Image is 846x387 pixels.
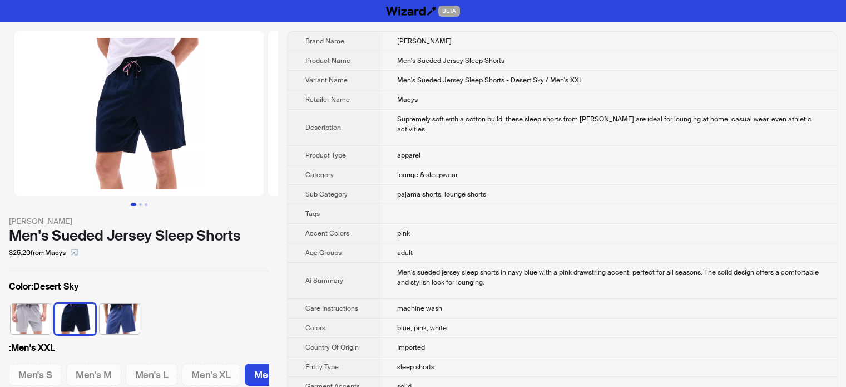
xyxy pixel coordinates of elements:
[254,369,299,381] span: Men's XXL
[305,170,334,179] span: Category
[305,229,349,238] span: Accent Colors
[9,215,269,227] div: [PERSON_NAME]
[397,95,418,104] span: Macys
[305,56,350,65] span: Product Name
[397,170,458,179] span: lounge & sleepwear
[397,114,819,134] div: Supremely soft with a cotton build, these sleep shorts from Tommy Hilfiger are ideal for lounging...
[305,123,341,132] span: Description
[9,281,33,292] span: Color :
[397,190,486,199] span: pajama shorts, lounge shorts
[131,203,136,206] button: Go to slide 1
[11,304,51,334] img: Grey Heather
[100,304,140,334] img: Bank Blue
[305,276,343,285] span: Ai Summary
[305,304,358,313] span: Care Instructions
[135,369,169,381] span: Men's L
[11,303,51,333] label: available
[397,324,447,332] span: blue, pink, white
[397,304,442,313] span: machine wash
[66,364,121,386] label: unavailable
[305,324,325,332] span: Colors
[305,95,350,104] span: Retailer Name
[305,343,359,352] span: Country Of Origin
[397,37,452,46] span: [PERSON_NAME]
[55,303,95,333] label: available
[305,248,342,257] span: Age Groups
[14,31,264,196] img: Men's Sueded Jersey Sleep Shorts Men's Sueded Jersey Sleep Shorts - Desert Sky / Men's XXL image 1
[305,37,344,46] span: Brand Name
[9,244,269,262] div: $25.20 from Macys
[139,203,142,206] button: Go to slide 2
[145,203,147,206] button: Go to slide 3
[397,362,434,371] span: sleep shorts
[305,362,339,371] span: Entity Type
[397,56,504,65] span: Men's Sueded Jersey Sleep Shorts
[397,76,583,85] span: Men's Sueded Jersey Sleep Shorts - Desert Sky / Men's XXL
[126,364,178,386] label: unavailable
[438,6,460,17] span: BETA
[18,369,52,381] span: Men's S
[9,280,269,293] label: Desert Sky
[182,364,240,386] label: unavailable
[55,304,95,334] img: Desert Sky
[397,229,410,238] span: pink
[9,341,269,355] label: Men's XXL
[71,249,78,256] span: select
[9,227,269,244] div: Men's Sueded Jersey Sleep Shorts
[305,76,348,85] span: Variant Name
[245,364,309,386] label: available
[397,343,425,352] span: Imported
[397,151,420,160] span: apparel
[9,364,62,386] label: unavailable
[397,267,819,287] div: Men's sueded jersey sleep shorts in navy blue with a pink drawstring accent, perfect for all seas...
[268,31,517,196] img: Men's Sueded Jersey Sleep Shorts Men's Sueded Jersey Sleep Shorts - Desert Sky / Men's XXL image 2
[305,190,348,199] span: Sub Category
[100,303,140,333] label: available
[305,209,320,218] span: Tags
[76,369,112,381] span: Men's M
[9,342,11,354] span: :
[191,369,231,381] span: Men's XL
[397,248,413,257] span: adult
[305,151,346,160] span: Product Type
